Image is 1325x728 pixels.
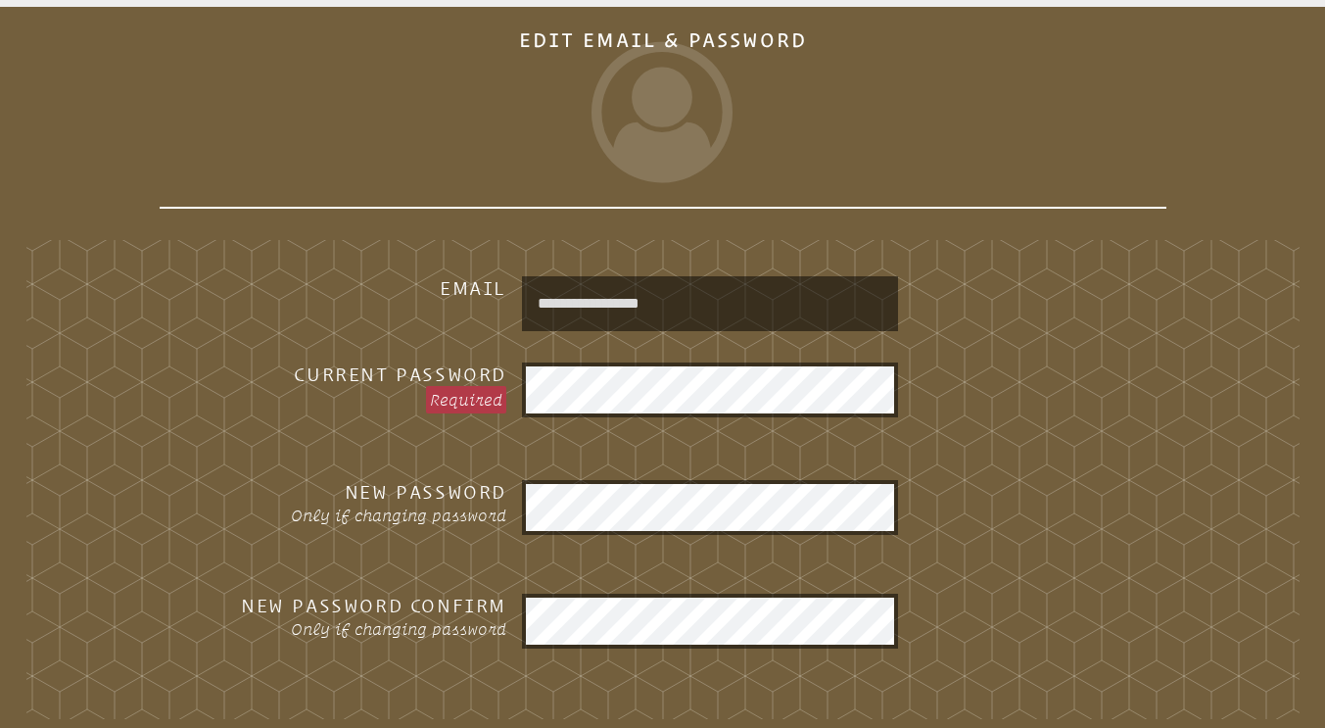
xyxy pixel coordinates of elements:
[193,363,506,386] h3: Current Password
[160,15,1166,209] h1: Edit Email & Password
[193,594,506,617] h3: New Password Confirm
[193,504,506,527] p: Only if changing password
[193,276,506,300] h3: Email
[193,480,506,504] h3: New Password
[193,617,506,641] p: Only if changing password
[426,386,506,413] p: Required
